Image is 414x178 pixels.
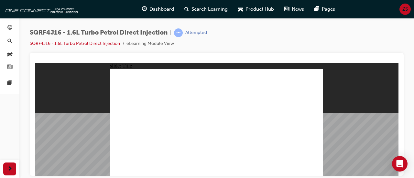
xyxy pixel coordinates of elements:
[284,5,289,13] span: news-icon
[191,5,228,13] span: Search Learning
[399,4,411,15] button: ZS
[30,41,120,46] a: SQRF4J16 - 1.6L Turbo Petrol Direct Injection
[137,3,179,16] a: guage-iconDashboard
[174,28,183,37] span: learningRecordVerb_ATTEMPT-icon
[7,51,12,57] span: car-icon
[30,29,168,37] span: SQRF4J16 - 1.6L Turbo Petrol Direct Injection
[279,3,309,16] a: news-iconNews
[142,5,147,13] span: guage-icon
[126,40,174,47] li: eLearning Module View
[309,3,340,16] a: pages-iconPages
[179,3,233,16] a: search-iconSearch Learning
[185,30,207,36] div: Attempted
[149,5,174,13] span: Dashboard
[7,165,12,173] span: next-icon
[292,5,304,13] span: News
[7,38,12,44] span: search-icon
[184,5,189,13] span: search-icon
[7,65,12,70] span: news-icon
[233,3,279,16] a: car-iconProduct Hub
[7,25,12,31] span: guage-icon
[3,3,78,16] img: oneconnect
[170,29,171,37] span: |
[402,5,408,13] span: ZS
[238,5,243,13] span: car-icon
[7,80,12,86] span: pages-icon
[245,5,274,13] span: Product Hub
[392,156,408,172] div: Open Intercom Messenger
[314,5,319,13] span: pages-icon
[322,5,335,13] span: Pages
